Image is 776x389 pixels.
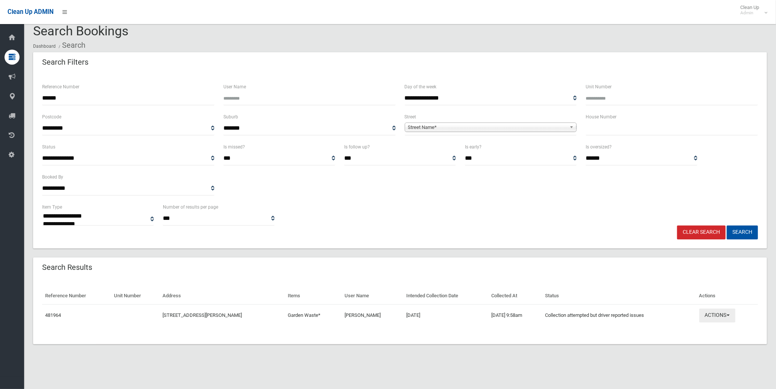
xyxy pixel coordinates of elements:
label: Status [42,143,55,151]
label: Day of the week [405,83,437,91]
label: Suburb [223,113,238,121]
span: Search Bookings [33,23,129,38]
button: Search [727,226,758,239]
th: Address [159,288,285,304]
th: Reference Number [42,288,111,304]
label: Unit Number [586,83,612,91]
th: Intended Collection Date [403,288,488,304]
th: User Name [342,288,403,304]
th: Unit Number [111,288,159,304]
th: Collected At [488,288,542,304]
td: [DATE] [403,304,488,326]
header: Search Results [33,260,101,275]
label: Is missed? [223,143,245,151]
button: Actions [699,309,735,322]
a: [STREET_ADDRESS][PERSON_NAME] [162,312,242,318]
label: User Name [223,83,246,91]
span: Clean Up [737,5,767,16]
a: 481964 [45,312,61,318]
label: Booked By [42,173,63,181]
th: Actions [696,288,758,304]
a: Clear Search [677,226,726,239]
label: Is oversized? [586,143,612,151]
label: House Number [586,113,617,121]
label: Is follow up? [344,143,370,151]
th: Items [285,288,342,304]
td: Garden Waste* [285,304,342,326]
header: Search Filters [33,55,97,70]
td: [PERSON_NAME] [342,304,403,326]
small: Admin [740,10,759,16]
span: Street Name* [408,123,567,132]
td: [DATE] 9:58am [488,304,542,326]
label: Street [405,113,416,121]
th: Status [542,288,696,304]
label: Postcode [42,113,61,121]
label: Number of results per page [163,203,218,211]
td: Collection attempted but driver reported issues [542,304,696,326]
label: Reference Number [42,83,79,91]
label: Item Type [42,203,62,211]
li: Search [57,38,85,52]
a: Dashboard [33,44,56,49]
span: Clean Up ADMIN [8,8,53,15]
label: Is early? [465,143,481,151]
